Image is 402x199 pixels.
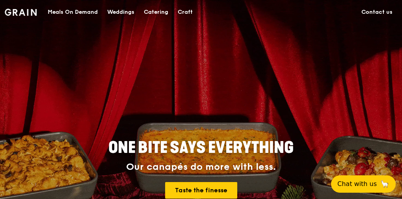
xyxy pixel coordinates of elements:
div: Catering [144,0,168,24]
a: Catering [139,0,173,24]
a: Craft [173,0,197,24]
span: Chat with us [337,179,377,189]
a: Weddings [102,0,139,24]
button: Chat with us🦙 [331,175,396,193]
a: Contact us [357,0,397,24]
div: Meals On Demand [48,0,98,24]
a: Taste the finesse [165,182,237,199]
span: 🦙 [380,179,389,189]
div: Craft [178,0,193,24]
div: Weddings [107,0,134,24]
img: Grain [5,9,37,16]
